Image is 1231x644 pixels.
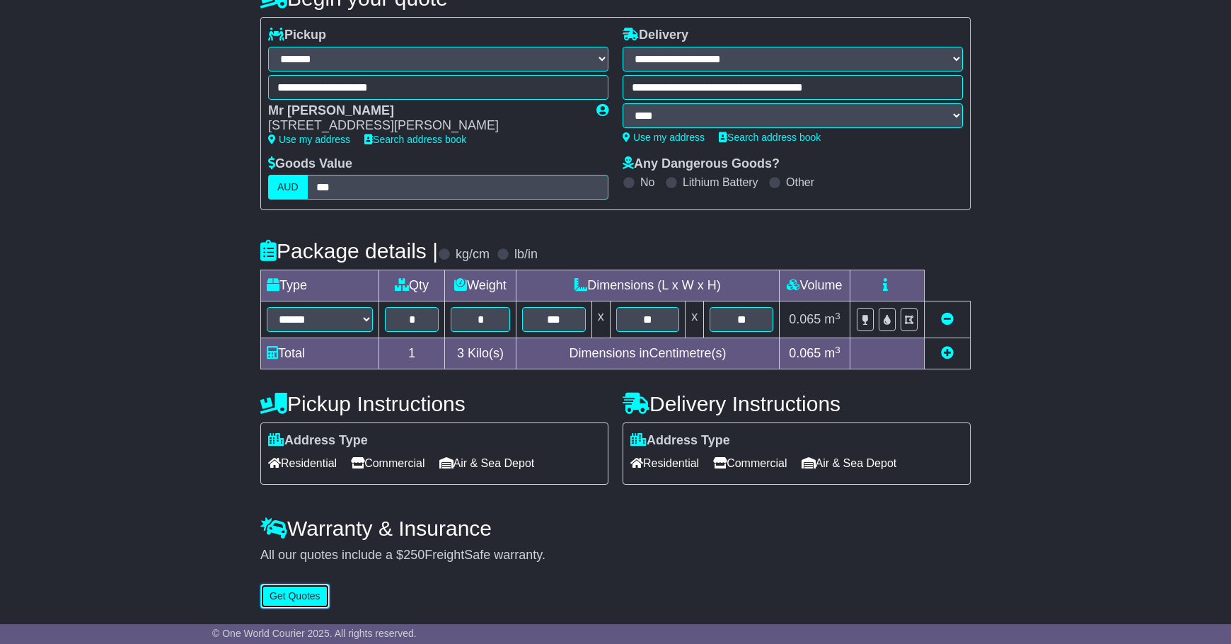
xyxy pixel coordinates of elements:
td: Dimensions in Centimetre(s) [516,338,779,369]
td: Type [261,270,379,301]
a: Use my address [268,134,350,145]
h4: Pickup Instructions [260,392,608,415]
div: Mr [PERSON_NAME] [268,103,582,119]
span: Commercial [351,452,424,474]
td: x [591,301,610,338]
span: m [824,346,840,360]
sup: 3 [835,311,840,321]
a: Remove this item [941,312,954,326]
span: Residential [630,452,699,474]
span: 3 [457,346,464,360]
span: Commercial [713,452,787,474]
span: Air & Sea Depot [439,452,535,474]
sup: 3 [835,345,840,355]
td: Qty [379,270,445,301]
button: Get Quotes [260,584,330,609]
td: Weight [445,270,516,301]
a: Add new item [941,346,954,360]
label: Any Dangerous Goods? [623,156,780,172]
td: Kilo(s) [445,338,516,369]
span: 0.065 [789,346,821,360]
label: Goods Value [268,156,352,172]
td: Total [261,338,379,369]
span: Air & Sea Depot [802,452,897,474]
label: Delivery [623,28,688,43]
div: [STREET_ADDRESS][PERSON_NAME] [268,118,582,134]
span: © One World Courier 2025. All rights reserved. [212,628,417,639]
label: kg/cm [456,247,490,263]
label: Lithium Battery [683,176,758,189]
h4: Warranty & Insurance [260,517,971,540]
label: Address Type [630,433,730,449]
a: Search address book [719,132,821,143]
a: Use my address [623,132,705,143]
h4: Delivery Instructions [623,392,971,415]
span: Residential [268,452,337,474]
span: m [824,312,840,326]
td: Volume [779,270,850,301]
label: lb/in [514,247,538,263]
label: Pickup [268,28,326,43]
span: 0.065 [789,312,821,326]
a: Search address book [364,134,466,145]
td: Dimensions (L x W x H) [516,270,779,301]
label: No [640,176,654,189]
div: All our quotes include a $ FreightSafe warranty. [260,548,971,563]
label: AUD [268,175,308,200]
h4: Package details | [260,239,438,263]
label: Address Type [268,433,368,449]
label: Other [786,176,814,189]
span: 250 [403,548,424,562]
td: x [686,301,704,338]
td: 1 [379,338,445,369]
